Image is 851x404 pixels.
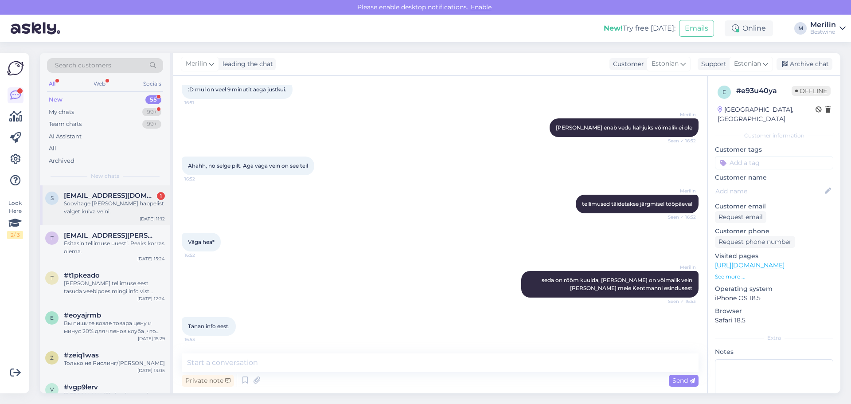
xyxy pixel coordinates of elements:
span: Estonian [652,59,679,69]
div: Вы пишите возле товара цену и минус 20% для членов клуба ,что это значит??? [64,319,165,335]
span: e [50,314,54,321]
span: t [51,235,54,241]
input: Add a tag [715,156,833,169]
span: e [722,89,726,95]
div: Online [725,20,773,36]
div: 99+ [142,108,161,117]
span: Send [672,377,695,384]
div: AI Assistant [49,132,82,141]
div: Socials [141,78,163,90]
a: MerilinBestwine [810,21,846,35]
p: Safari 18.5 [715,316,833,325]
span: Offline [792,86,831,96]
p: Operating system [715,284,833,294]
div: leading the chat [219,59,273,69]
span: [PERSON_NAME] enab vedu kahjuks võimalik ei ole [556,124,692,131]
span: s [51,195,54,201]
span: #vgp9lerv [64,383,98,391]
span: tellimused täidetakse järgmisel tööpäeval [582,200,692,207]
span: 16:52 [184,176,218,182]
div: Только не Рислинг/[PERSON_NAME] [64,359,165,367]
span: #zeiq1was [64,351,99,359]
div: Soovitage [PERSON_NAME] happelist valget kuiva veini. [64,200,165,216]
span: Merilin [663,111,696,118]
div: [PERSON_NAME] vist siise nyyd [64,391,165,399]
div: Customer [609,59,644,69]
div: Archive chat [777,58,832,70]
div: My chats [49,108,74,117]
p: iPhone OS 18.5 [715,294,833,303]
span: Ahahh, no selge pilt. Aga väga vein on see teil [188,162,308,169]
div: 55 [145,95,161,104]
div: 1 [157,192,165,200]
div: Private note [182,375,234,387]
div: Request email [715,211,766,223]
span: 16:52 [184,252,218,259]
div: Archived [49,157,74,165]
p: Customer tags [715,145,833,154]
div: Web [92,78,107,90]
span: Estonian [734,59,761,69]
p: Browser [715,306,833,316]
div: [PERSON_NAME] tellimuse eest tasuda veebipoes mingi info vist puudub ei suuda aru saada mis puudub [64,279,165,295]
div: [DATE] 15:24 [137,255,165,262]
p: Notes [715,347,833,357]
p: See more ... [715,273,833,281]
span: 16:53 [184,336,218,343]
p: Visited pages [715,251,833,261]
span: Enable [468,3,494,11]
span: t [51,275,54,281]
div: New [49,95,62,104]
div: Extra [715,334,833,342]
div: 2 / 3 [7,231,23,239]
span: #eoyajrmb [64,311,101,319]
span: Merilin [186,59,207,69]
span: Seen ✓ 16:53 [663,298,696,305]
p: Customer phone [715,227,833,236]
div: Try free [DATE]: [604,23,675,34]
div: Customer information [715,132,833,140]
span: z [50,354,54,361]
span: Merilin [663,188,696,194]
div: [DATE] 15:29 [138,335,165,342]
div: Esitasin tellimuse uuesti. Peaks korras olema. [64,239,165,255]
div: [DATE] 13:05 [137,367,165,374]
div: M [794,22,807,35]
span: Tänan info eest. [188,323,230,329]
span: 16:51 [184,99,218,106]
div: [GEOGRAPHIC_DATA], [GEOGRAPHIC_DATA] [718,105,816,124]
a: [URL][DOMAIN_NAME] [715,261,785,269]
span: Merilin [663,264,696,271]
span: sirje.sild@gmail.com [64,192,156,200]
div: All [49,144,56,153]
div: Bestwine [810,28,836,35]
div: Merilin [810,21,836,28]
div: Look Here [7,199,23,239]
div: [DATE] 12:24 [137,295,165,302]
div: [DATE] 11:12 [140,216,165,222]
span: :D mul on veel 9 minutit aega justkui. [188,86,286,93]
div: Team chats [49,120,82,129]
span: tiik.carl@gmail.com [64,231,156,239]
img: Askly Logo [7,60,24,77]
p: Customer email [715,202,833,211]
span: Seen ✓ 16:52 [663,137,696,144]
input: Add name [715,186,823,196]
div: 99+ [142,120,161,129]
span: #t1pkeado [64,271,100,279]
span: v [50,386,54,393]
button: Emails [679,20,714,37]
b: New! [604,24,623,32]
div: Support [698,59,726,69]
p: Customer name [715,173,833,182]
span: Seen ✓ 16:52 [663,214,696,220]
div: # e93u40ya [736,86,792,96]
span: New chats [91,172,119,180]
span: Search customers [55,61,111,70]
span: seda on rõõm kuulda, [PERSON_NAME] on võimalik vein [PERSON_NAME] meie Kentmanni esindusest [542,277,694,291]
div: Request phone number [715,236,795,248]
div: All [47,78,57,90]
span: Väga hea* [188,239,215,245]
